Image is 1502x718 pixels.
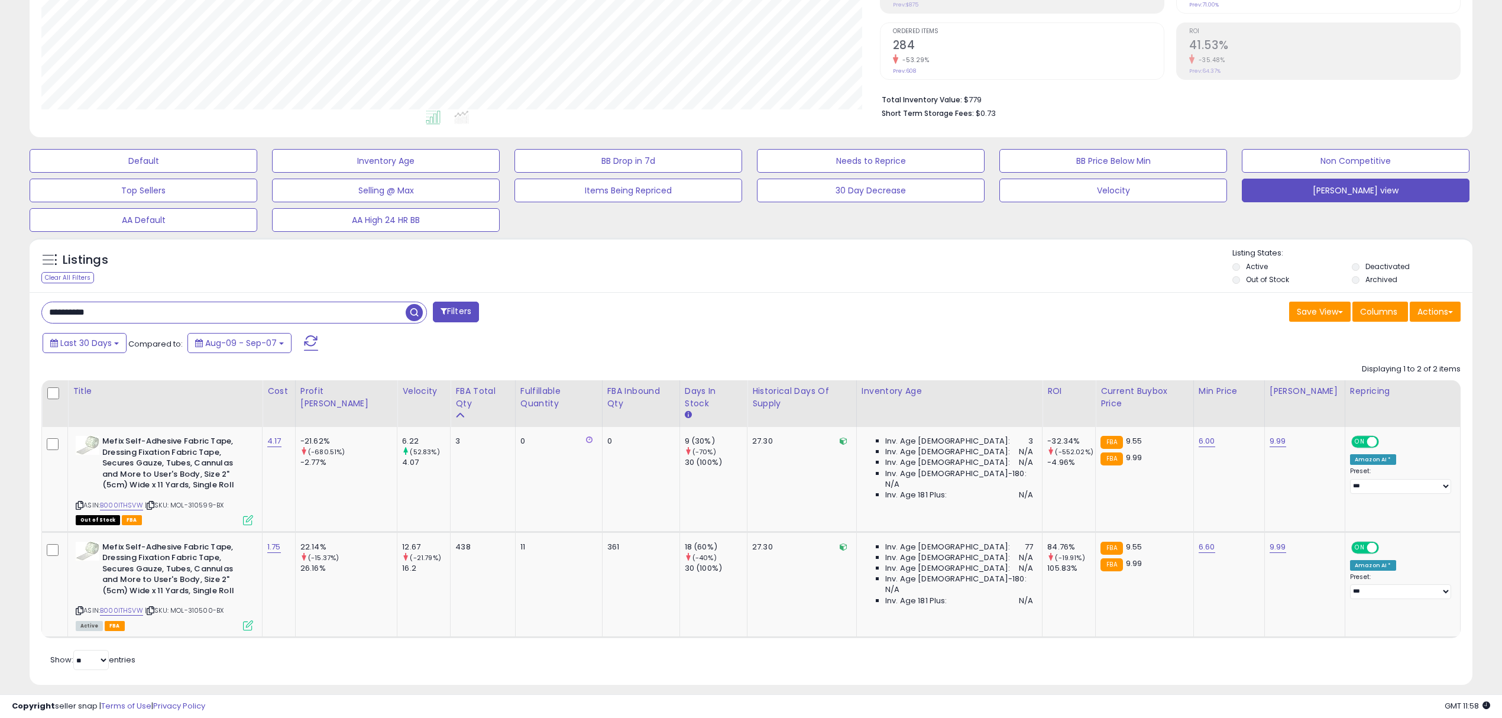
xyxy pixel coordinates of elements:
span: Inv. Age [DEMOGRAPHIC_DATA]: [885,436,1010,447]
button: Needs to Reprice [757,149,985,173]
label: Out of Stock [1246,274,1289,284]
button: AA High 24 HR BB [272,208,500,232]
span: FBA [105,621,125,631]
div: 12.67 [402,542,450,552]
span: Inv. Age 181 Plus: [885,490,947,500]
a: B000ITHSVW [100,500,143,510]
div: 3 [455,436,506,447]
div: seller snap | | [12,701,205,712]
small: Prev: 71.00% [1189,1,1219,8]
button: Aug-09 - Sep-07 [187,333,292,353]
div: 11 [520,542,593,552]
small: Days In Stock. [685,410,692,421]
button: Save View [1289,302,1351,322]
span: FBA [122,515,142,525]
span: 77 [1025,542,1033,552]
div: Amazon AI * [1350,454,1396,465]
small: (-70%) [692,447,716,457]
span: Last 30 Days [60,337,112,349]
div: Days In Stock [685,385,742,410]
div: 0 [520,436,593,447]
button: Inventory Age [272,149,500,173]
div: 9 (30%) [685,436,747,447]
small: -35.48% [1195,56,1225,64]
div: [PERSON_NAME] [1270,385,1340,397]
div: Min Price [1199,385,1260,397]
span: ON [1352,542,1367,552]
div: 16.2 [402,563,450,574]
a: B000ITHSVW [100,606,143,616]
div: FBA inbound Qty [607,385,675,410]
span: ROI [1189,28,1460,35]
div: -2.77% [300,457,397,468]
small: (-40%) [692,553,717,562]
div: 105.83% [1047,563,1095,574]
span: N/A [1019,552,1033,563]
button: Selling @ Max [272,179,500,202]
button: 30 Day Decrease [757,179,985,202]
small: Prev: 64.37% [1189,67,1221,75]
span: $0.73 [976,108,996,119]
button: Actions [1410,302,1461,322]
strong: Copyright [12,700,55,711]
img: 41hy1QmfvcL._SL40_.jpg [76,542,99,561]
div: 84.76% [1047,542,1095,552]
div: 30 (100%) [685,563,747,574]
button: Velocity [999,179,1227,202]
b: Mefix Self-Adhesive Fabric Tape, Dressing Fixation Fabric Tape, Secures Gauze, Tubes, Cannulas an... [102,436,246,494]
div: Cost [267,385,290,397]
a: 4.17 [267,435,281,447]
span: Inv. Age [DEMOGRAPHIC_DATA]: [885,552,1010,563]
span: 9.55 [1126,435,1142,447]
span: Inv. Age [DEMOGRAPHIC_DATA]-180: [885,574,1027,584]
span: ON [1352,437,1367,447]
button: Items Being Repriced [514,179,742,202]
span: | SKU: MOL-310599-BX [145,500,224,510]
p: Listing States: [1232,248,1472,259]
button: BB Price Below Min [999,149,1227,173]
b: Short Term Storage Fees: [882,108,974,118]
span: Inv. Age [DEMOGRAPHIC_DATA]: [885,563,1010,574]
button: Filters [433,302,479,322]
span: | SKU: MOL-310500-BX [145,606,224,615]
span: Columns [1360,306,1397,318]
a: 6.00 [1199,435,1215,447]
div: 4.07 [402,457,450,468]
span: N/A [1019,447,1033,457]
span: Inv. Age 181 Plus: [885,596,947,606]
small: (-552.02%) [1055,447,1093,457]
span: N/A [885,584,899,595]
div: Clear All Filters [41,272,94,283]
button: AA Default [30,208,257,232]
span: OFF [1377,437,1396,447]
a: Privacy Policy [153,700,205,711]
small: (-19.91%) [1055,553,1085,562]
a: Terms of Use [101,700,151,711]
a: 1.75 [267,541,281,553]
small: FBA [1100,452,1122,465]
div: Title [73,385,257,397]
span: OFF [1377,542,1396,552]
button: Non Competitive [1242,149,1469,173]
div: 18 (60%) [685,542,747,552]
button: Top Sellers [30,179,257,202]
div: Profit [PERSON_NAME] [300,385,392,410]
h5: Listings [63,252,108,269]
div: -21.62% [300,436,397,447]
h2: 284 [893,38,1164,54]
div: 27.30 [752,542,847,552]
span: Ordered Items [893,28,1164,35]
span: 9.99 [1126,558,1142,569]
div: ASIN: [76,542,253,629]
span: Show: entries [50,654,135,665]
small: -53.29% [898,56,930,64]
div: -32.34% [1047,436,1095,447]
small: FBA [1100,436,1122,449]
span: N/A [1019,563,1033,574]
span: Inv. Age [DEMOGRAPHIC_DATA]-180: [885,468,1027,479]
span: 9.55 [1126,541,1142,552]
button: [PERSON_NAME] view [1242,179,1469,202]
button: BB Drop in 7d [514,149,742,173]
div: Velocity [402,385,445,397]
div: ASIN: [76,436,253,523]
